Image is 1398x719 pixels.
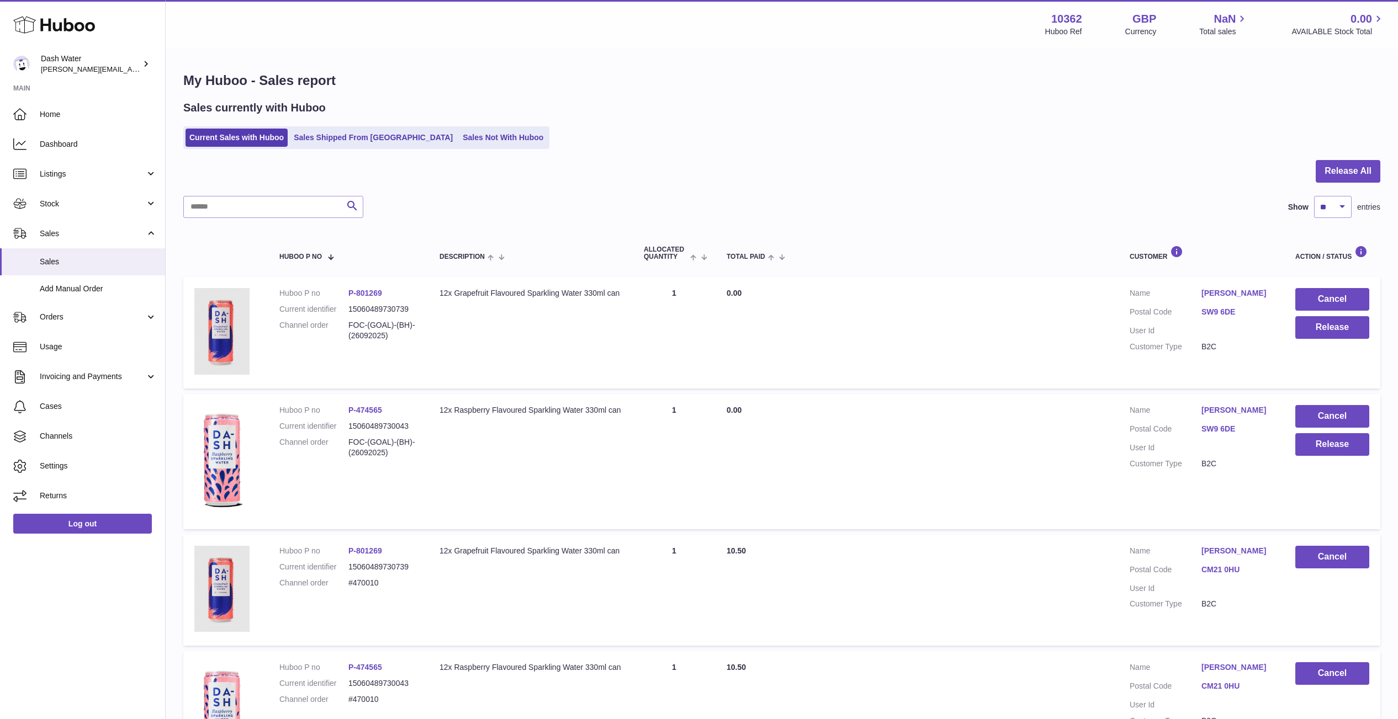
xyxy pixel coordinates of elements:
a: CM21 0HU [1201,564,1273,575]
dd: B2C [1201,459,1273,469]
dd: 15060489730739 [348,562,417,572]
a: Sales Not With Huboo [459,129,547,147]
span: ALLOCATED Quantity [644,246,687,260]
a: Log out [13,514,152,534]
a: [PERSON_NAME] [1201,405,1273,416]
dd: FOC-(GOAL)-(BH)-(26092025) [348,320,417,341]
dt: Name [1130,405,1201,418]
dt: Current identifier [279,304,348,315]
dt: Huboo P no [279,288,348,299]
span: Settings [40,461,157,471]
div: 12x Grapefruit Flavoured Sparkling Water 330ml can [439,546,622,556]
span: Channels [40,431,157,441]
span: Description [439,253,485,260]
img: 103621724231836.png [194,546,250,632]
img: 103621706197785.png [194,405,250,515]
td: 1 [633,394,716,529]
img: james@dash-water.com [13,56,30,72]
strong: 10362 [1051,12,1082,26]
dd: 15060489730043 [348,421,417,432]
span: 10.50 [727,546,746,555]
span: Huboo P no [279,253,322,260]
div: 12x Grapefruit Flavoured Sparkling Water 330ml can [439,288,622,299]
dd: B2C [1201,599,1273,609]
dt: Channel order [279,320,348,341]
span: AVAILABLE Stock Total [1291,26,1385,37]
dt: Name [1130,662,1201,675]
a: SW9 6DE [1201,307,1273,317]
td: 1 [633,277,716,388]
a: P-801269 [348,289,382,297]
dd: 15060489730739 [348,304,417,315]
img: 103621724231836.png [194,288,250,375]
dd: 15060489730043 [348,678,417,689]
button: Release [1295,316,1369,339]
div: 12x Raspberry Flavoured Sparkling Water 330ml can [439,662,622,673]
dt: Postal Code [1130,681,1201,694]
div: Currency [1125,26,1157,37]
a: [PERSON_NAME] [1201,546,1273,556]
span: Returns [40,491,157,501]
dt: Postal Code [1130,424,1201,437]
span: Orders [40,312,145,322]
button: Release [1295,433,1369,456]
span: NaN [1214,12,1236,26]
a: P-474565 [348,663,382,672]
span: Usage [40,342,157,352]
dt: User Id [1130,583,1201,594]
dt: Channel order [279,578,348,588]
a: NaN Total sales [1199,12,1248,37]
div: Customer [1130,246,1273,260]
dd: #470010 [348,578,417,588]
dt: Postal Code [1130,307,1201,320]
dt: User Id [1130,443,1201,453]
dt: User Id [1130,700,1201,710]
div: Huboo Ref [1045,26,1082,37]
dt: Current identifier [279,421,348,432]
dt: Current identifier [279,562,348,572]
a: CM21 0HU [1201,681,1273,691]
dt: Huboo P no [279,662,348,673]
h2: Sales currently with Huboo [183,100,326,115]
dd: FOC-(GOAL)-(BH)-(26092025) [348,437,417,458]
span: 0.00 [1351,12,1372,26]
dt: Huboo P no [279,546,348,556]
dt: Current identifier [279,678,348,689]
div: Action / Status [1295,246,1369,260]
span: Invoicing and Payments [40,371,145,382]
span: Stock [40,199,145,209]
a: [PERSON_NAME] [1201,288,1273,299]
dt: Channel order [279,437,348,458]
span: 0.00 [727,289,742,297]
button: Cancel [1295,405,1369,428]
strong: GBP [1132,12,1156,26]
dt: Postal Code [1130,564,1201,578]
a: [PERSON_NAME] [1201,662,1273,673]
a: SW9 6DE [1201,424,1273,434]
a: P-801269 [348,546,382,555]
a: Sales Shipped From [GEOGRAPHIC_DATA] [290,129,457,147]
a: Current Sales with Huboo [186,129,288,147]
span: Add Manual Order [40,284,157,294]
dd: #470010 [348,694,417,705]
button: Cancel [1295,662,1369,685]
span: Sales [40,257,157,267]
dt: Huboo P no [279,405,348,416]
span: [PERSON_NAME][EMAIL_ADDRESS][DOMAIN_NAME] [41,65,221,73]
span: Home [40,109,157,120]
button: Release All [1316,160,1380,183]
td: 1 [633,535,716,646]
a: P-474565 [348,406,382,414]
dt: Channel order [279,694,348,705]
dd: B2C [1201,342,1273,352]
dt: Customer Type [1130,459,1201,469]
div: Dash Water [41,54,140,74]
span: Dashboard [40,139,157,150]
span: Total sales [1199,26,1248,37]
dt: User Id [1130,326,1201,336]
span: Cases [40,401,157,412]
span: Listings [40,169,145,179]
a: 0.00 AVAILABLE Stock Total [1291,12,1385,37]
span: 10.50 [727,663,746,672]
dt: Customer Type [1130,599,1201,609]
